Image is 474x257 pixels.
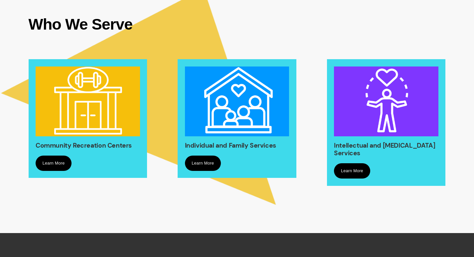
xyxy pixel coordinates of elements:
a: Learn More [36,156,72,171]
a: Learn More [185,156,221,171]
a: Learn More [334,163,370,179]
h2: Individual and Family Services [185,142,289,149]
h2: Community Recreation Centers [36,142,140,149]
h2: Intellectual and [MEDICAL_DATA] Services [334,142,438,157]
p: Who We Serve [29,13,446,36]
